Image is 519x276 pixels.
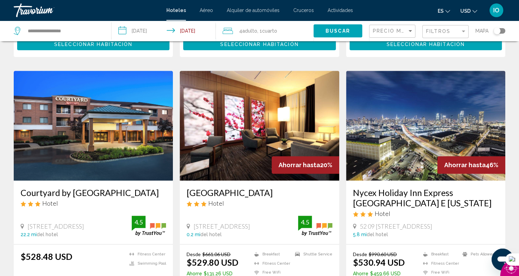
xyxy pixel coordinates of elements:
[492,249,514,271] iframe: Botón para iniciar la ventana de mensajería
[187,187,332,198] a: [GEOGRAPHIC_DATA]
[387,41,465,47] span: Seleccionar habitación
[251,261,292,266] li: Fitness Center
[257,26,277,36] span: , 1
[54,41,132,47] span: Seleccionar habitación
[208,199,224,207] span: Hotel
[220,41,298,47] span: Seleccionar habitación
[132,216,166,236] img: trustyou-badge.svg
[27,222,84,230] span: [STREET_ADDRESS]
[187,257,238,267] ins: $529.80 USD
[326,28,350,34] span: Buscar
[353,232,367,237] span: 5.8 mi
[183,37,335,50] button: Seleccionar habitación
[187,199,332,207] div: 3 star Hotel
[17,39,169,47] a: Seleccionar habitación
[239,26,257,36] span: 4
[216,21,314,41] button: Travelers: 4 adults, 0 children
[493,7,499,14] span: IO
[438,6,450,16] button: Change language
[422,25,469,39] button: Filter
[298,218,312,226] div: 4.5
[132,218,145,226] div: 4.5
[14,71,173,181] img: Hotel image
[420,261,459,266] li: Fitness Center
[180,71,339,181] img: Hotel image
[251,269,292,275] li: Free WiFi
[272,156,339,174] div: 20%
[262,28,277,34] span: Cuarto
[438,8,444,14] span: es
[126,251,166,257] li: Fitness Center
[21,232,37,237] span: 22.2 mi
[293,8,314,13] a: Cruceros
[353,187,498,208] a: Nycex Holiday Inn Express [GEOGRAPHIC_DATA] E [US_STATE]
[460,8,471,14] span: USD
[202,251,231,257] del: $661.06 USD
[298,216,332,236] img: trustyou-badge.svg
[183,39,335,47] a: Seleccionar habitación
[420,269,459,275] li: Free WiFi
[21,199,166,207] div: 3 star Hotel
[200,232,222,237] span: del hotel
[444,161,486,169] span: Ahorrar hasta
[353,257,405,267] ins: $530.94 USD
[242,28,257,34] span: Adulto
[17,37,169,50] button: Seleccionar habitación
[367,232,388,237] span: del hotel
[350,39,502,47] a: Seleccionar habitación
[459,251,498,257] li: Pets Allowed
[360,222,432,230] span: 52 09 [STREET_ADDRESS]
[166,8,186,13] a: Hoteles
[42,199,58,207] span: Hotel
[200,8,213,13] a: Aéreo
[21,187,166,198] a: Courtyard by [GEOGRAPHIC_DATA]
[346,71,505,181] img: Hotel image
[373,28,413,34] mat-select: Sort by
[437,156,505,174] div: 46%
[488,28,505,34] button: Toggle map
[426,28,450,34] span: Filtros
[21,251,72,262] ins: $528.48 USD
[460,6,477,16] button: Change currency
[375,210,390,217] span: Hotel
[292,251,332,257] li: Shuttle Service
[279,161,320,169] span: Ahorrar hasta
[193,222,250,230] span: [STREET_ADDRESS]
[350,37,502,50] button: Seleccionar habitación
[37,232,58,237] span: del hotel
[126,261,166,266] li: Swimming Pool
[187,251,201,257] span: Desde
[373,28,426,34] span: Precio más bajo
[328,8,353,13] a: Actividades
[369,251,397,257] del: $990.60 USD
[227,8,280,13] a: Alquiler de automóviles
[353,251,367,257] span: Desde
[475,26,488,36] span: Mapa
[314,24,362,37] button: Buscar
[487,3,505,18] button: User Menu
[353,210,498,217] div: 3 star Hotel
[187,232,200,237] span: 0.2 mi
[111,21,216,41] button: Check-in date: Sep 17, 2025 Check-out date: Sep 19, 2025
[420,251,459,257] li: Breakfast
[14,3,160,17] a: Travorium
[251,251,292,257] li: Breakfast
